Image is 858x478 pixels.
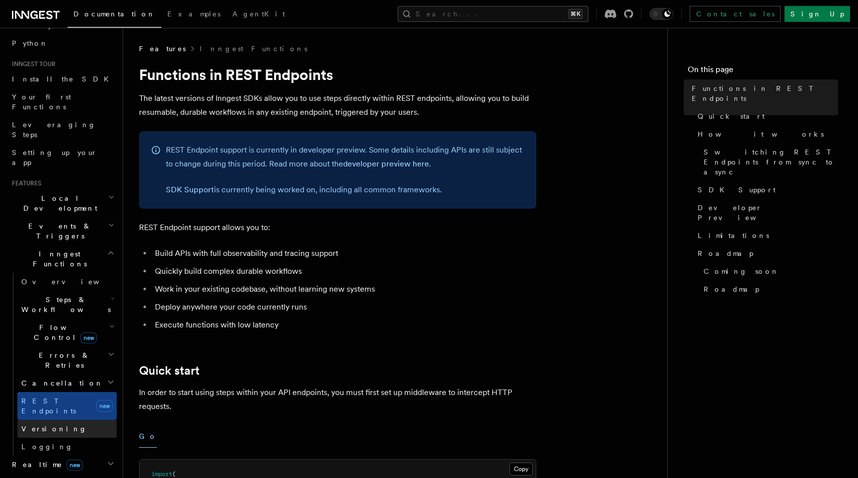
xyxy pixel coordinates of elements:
p: REST Endpoint support allows you to: [139,221,536,235]
span: Inngest tour [8,60,56,68]
span: REST Endpoints [21,397,76,415]
span: Functions in REST Endpoints [692,83,838,103]
a: Roadmap [700,280,838,298]
span: Inngest Functions [8,249,107,269]
a: SDK Support [694,181,838,199]
a: Quick start [139,364,200,378]
a: Examples [161,3,226,27]
span: Limitations [698,231,769,240]
span: Errors & Retries [17,350,108,370]
li: Work in your existing codebase, without learning new systems [152,282,536,296]
span: Documentation [73,10,155,18]
button: Realtimenew [8,456,117,474]
a: Contact sales [690,6,781,22]
span: new [96,400,113,412]
a: Your first Functions [8,88,117,116]
span: Setting up your app [12,149,97,166]
span: import [151,471,172,478]
kbd: ⌘K [569,9,582,19]
a: Versioning [17,420,117,438]
span: Your first Functions [12,93,71,111]
span: Leveraging Steps [12,121,96,139]
span: Local Development [8,193,108,213]
span: Events & Triggers [8,221,108,241]
span: Install the SDK [12,75,115,83]
a: Overview [17,273,117,291]
a: Coming soon [700,262,838,280]
span: Roadmap [704,284,759,294]
a: Inngest Functions [200,44,307,54]
a: SDK Support [166,185,214,194]
button: Local Development [8,189,117,217]
li: Quickly build complex durable workflows [152,264,536,278]
button: Toggle dark mode [649,8,673,20]
a: Roadmap [694,244,838,262]
button: Copy [509,463,533,476]
span: Roadmap [698,248,753,258]
button: Errors & Retries [17,346,117,374]
button: Steps & Workflows [17,291,117,319]
span: ( [172,471,176,478]
span: Logging [21,443,73,451]
span: Flow Control [17,322,109,342]
a: Setting up your app [8,144,117,171]
a: REST Endpointsnew [17,392,117,420]
span: Python [12,39,48,47]
li: Execute functions with low latency [152,318,536,332]
a: How it works [694,125,838,143]
button: Search...⌘K [398,6,588,22]
span: Versioning [21,425,87,433]
p: In order to start using steps within your API endpoints, you must first set up middleware to inte... [139,386,536,413]
button: Events & Triggers [8,217,117,245]
span: Features [139,44,186,54]
span: AgentKit [232,10,285,18]
li: Build APIs with full observability and tracing support [152,246,536,260]
a: Documentation [68,3,161,28]
span: new [80,332,97,343]
p: The latest versions of Inngest SDKs allow you to use steps directly within REST endpoints, allowi... [139,91,536,119]
a: Install the SDK [8,70,117,88]
span: Steps & Workflows [17,295,111,315]
h4: On this page [688,64,838,80]
div: Inngest Functions [8,273,117,456]
span: SDK Support [698,185,776,195]
span: new [67,460,83,471]
span: Overview [21,278,124,286]
a: developer preview here [343,159,429,168]
span: Switching REST Endpoints from sync to async [704,147,838,177]
span: Features [8,179,41,187]
p: REST Endpoint support is currently in developer preview. Some details including APIs are still su... [166,143,524,171]
a: Developer Preview [694,199,838,227]
a: Sign Up [785,6,850,22]
span: Coming soon [704,266,779,276]
li: Deploy anywhere your code currently runs [152,300,536,314]
a: Logging [17,438,117,456]
span: Realtime [8,460,83,470]
a: Functions in REST Endpoints [688,80,838,107]
a: Switching REST Endpoints from sync to async [700,143,838,181]
a: Limitations [694,227,838,244]
a: Python [8,34,117,52]
p: is currently being worked on, including all common frameworks. [166,183,524,197]
span: Quick start [698,111,765,121]
span: Cancellation [17,378,103,388]
button: Cancellation [17,374,117,392]
h1: Functions in REST Endpoints [139,66,536,83]
button: Go [139,425,157,448]
span: How it works [698,129,824,139]
span: Developer Preview [698,203,838,223]
a: Leveraging Steps [8,116,117,144]
button: Flow Controlnew [17,319,117,346]
a: AgentKit [226,3,291,27]
button: Inngest Functions [8,245,117,273]
a: Quick start [694,107,838,125]
span: Examples [167,10,220,18]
